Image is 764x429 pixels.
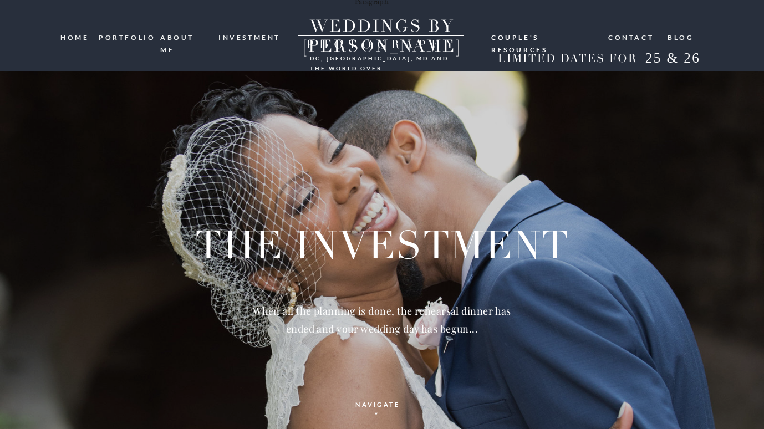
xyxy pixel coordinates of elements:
a: navigate [344,399,412,413]
a: ABOUT ME [160,32,211,42]
a: Couple's resources [491,32,598,40]
a: blog [668,32,694,42]
a: portfolio [99,32,152,42]
a: Contact [608,32,655,42]
h2: 25 & 26 [636,50,709,70]
a: investment [218,32,282,42]
h2: When all the planning is done, the rehearsal dinner has ended and your wedding day has begun... [247,302,517,350]
h2: LIMITED DATES FOR [493,52,641,66]
h3: DC, [GEOGRAPHIC_DATA], md and the world over [310,53,452,62]
a: HOME [60,32,91,43]
h1: THE investment [179,223,586,270]
a: WEDDINGS BY [PERSON_NAME] [281,17,483,36]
